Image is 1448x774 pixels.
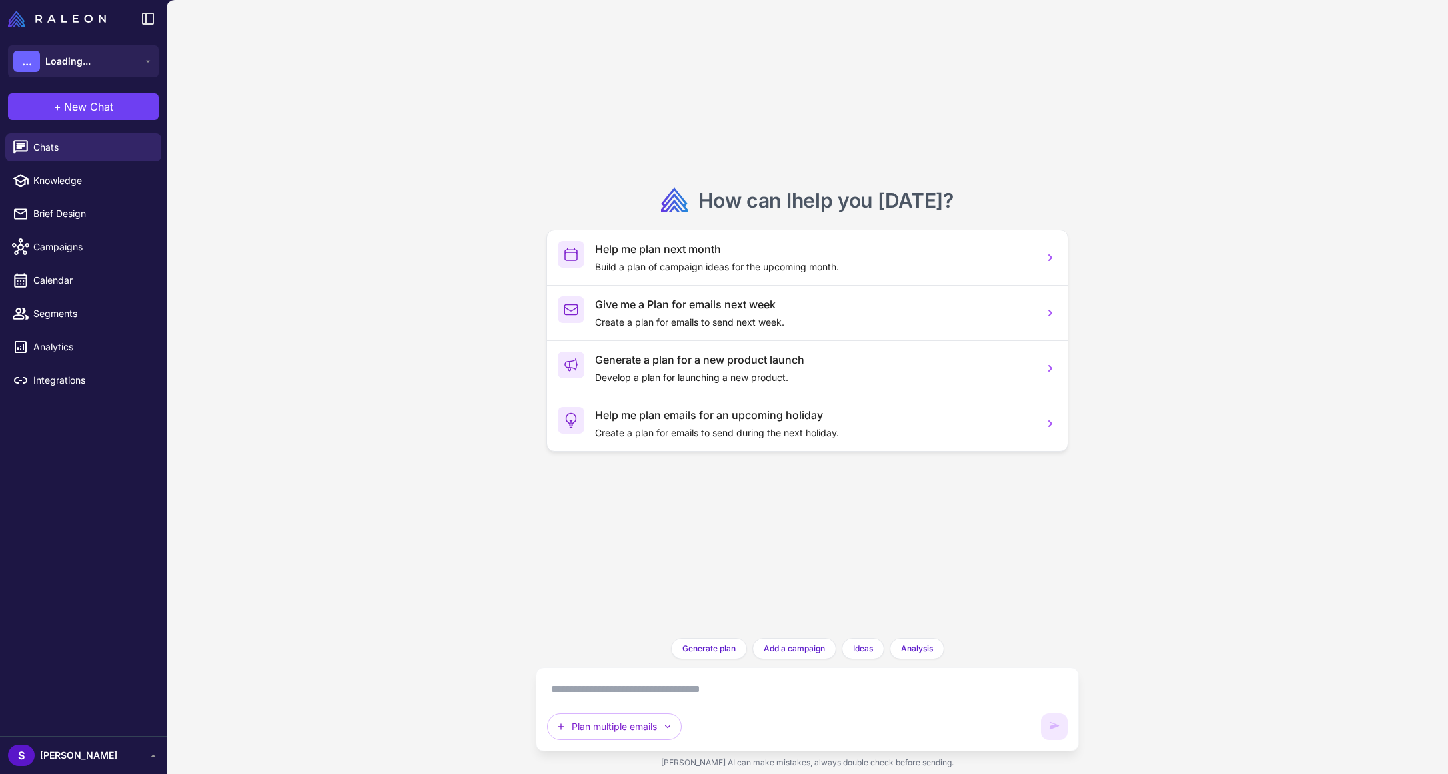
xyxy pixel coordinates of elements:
[45,54,91,69] span: Loading...
[5,333,161,361] a: Analytics
[595,315,1033,330] p: Create a plan for emails to send next week.
[8,93,159,120] button: +New Chat
[682,643,736,655] span: Generate plan
[8,11,111,27] a: Raleon Logo
[5,300,161,328] a: Segments
[595,407,1033,423] h3: Help me plan emails for an upcoming holiday
[671,638,747,659] button: Generate plan
[40,748,117,763] span: [PERSON_NAME]
[5,266,161,294] a: Calendar
[5,133,161,161] a: Chats
[8,45,159,77] button: ...Loading...
[33,273,151,288] span: Calendar
[33,373,151,388] span: Integrations
[842,638,884,659] button: Ideas
[595,370,1033,385] p: Develop a plan for launching a new product.
[33,340,151,354] span: Analytics
[764,643,825,655] span: Add a campaign
[595,241,1033,257] h3: Help me plan next month
[853,643,873,655] span: Ideas
[8,11,106,27] img: Raleon Logo
[698,187,954,214] h2: How can I ?
[33,173,151,188] span: Knowledge
[595,426,1033,440] p: Create a plan for emails to send during the next holiday.
[752,638,836,659] button: Add a campaign
[5,167,161,194] a: Knowledge
[595,296,1033,312] h3: Give me a Plan for emails next week
[54,99,61,115] span: +
[595,260,1033,274] p: Build a plan of campaign ideas for the upcoming month.
[33,206,151,221] span: Brief Design
[5,366,161,394] a: Integrations
[890,638,944,659] button: Analysis
[64,99,113,115] span: New Chat
[536,751,1079,774] div: [PERSON_NAME] AI can make mistakes, always double check before sending.
[8,745,35,766] div: S
[33,240,151,254] span: Campaigns
[33,140,151,155] span: Chats
[901,643,933,655] span: Analysis
[547,713,682,740] button: Plan multiple emails
[792,189,944,212] span: help you [DATE]
[13,51,40,72] div: ...
[595,352,1033,368] h3: Generate a plan for a new product launch
[33,306,151,321] span: Segments
[5,233,161,261] a: Campaigns
[5,200,161,228] a: Brief Design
